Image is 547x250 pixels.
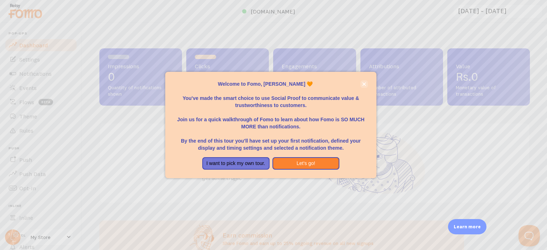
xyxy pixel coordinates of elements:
div: Welcome to Fomo, Sanskruti Jadhav 🧡You&amp;#39;ve made the smart choice to use Social Proof to co... [165,72,376,179]
p: You've made the smart choice to use Social Proof to communicate value & trustworthiness to custom... [174,87,368,109]
p: Learn more [454,223,481,230]
div: Learn more [448,219,486,234]
p: By the end of this tour you'll have set up your first notification, defined your display and timi... [174,130,368,151]
p: Welcome to Fomo, [PERSON_NAME] 🧡 [174,80,368,87]
button: I want to pick my own tour. [202,157,270,170]
button: Let's go! [272,157,340,170]
button: close, [360,80,368,88]
p: Join us for a quick walkthrough of Fomo to learn about how Fomo is SO MUCH MORE than notifications. [174,109,368,130]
